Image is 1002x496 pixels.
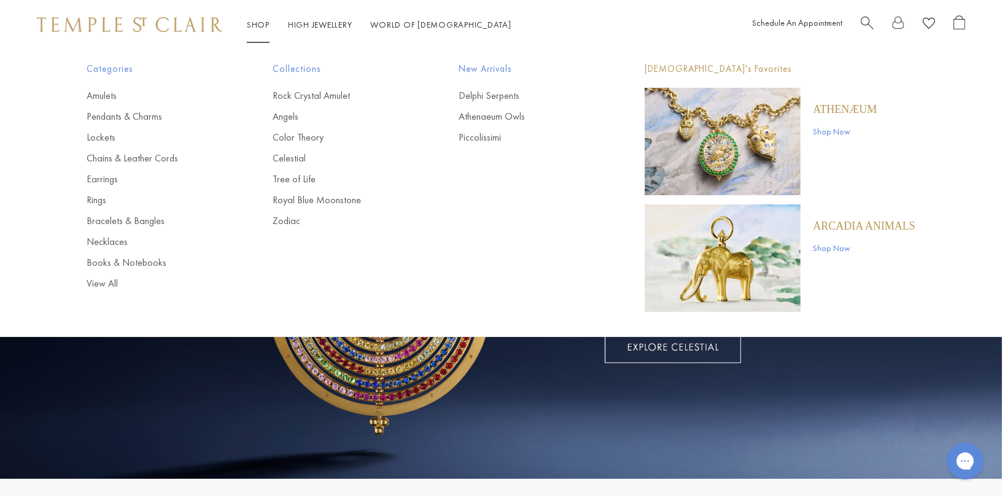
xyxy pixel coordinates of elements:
[645,61,915,77] p: [DEMOGRAPHIC_DATA]'s Favorites
[941,438,990,484] iframe: Gorgias live chat messenger
[37,17,222,32] img: Temple St. Clair
[813,125,877,138] a: Shop Now
[371,19,511,30] a: World of [DEMOGRAPHIC_DATA]World of [DEMOGRAPHIC_DATA]
[87,131,223,144] a: Lockets
[87,89,223,103] a: Amulets
[87,256,223,269] a: Books & Notebooks
[953,15,965,34] a: Open Shopping Bag
[288,19,352,30] a: High JewelleryHigh Jewellery
[87,172,223,186] a: Earrings
[273,214,410,228] a: Zodiac
[87,277,223,290] a: View All
[87,235,223,249] a: Necklaces
[459,131,596,144] a: Piccolissimi
[87,110,223,123] a: Pendants & Charms
[87,214,223,228] a: Bracelets & Bangles
[273,152,410,165] a: Celestial
[273,131,410,144] a: Color Theory
[752,17,842,28] a: Schedule An Appointment
[861,15,874,34] a: Search
[273,193,410,207] a: Royal Blue Moonstone
[273,172,410,186] a: Tree of Life
[87,152,223,165] a: Chains & Leather Cords
[273,89,410,103] a: Rock Crystal Amulet
[813,241,915,255] a: Shop Now
[247,17,511,33] nav: Main navigation
[87,61,223,77] span: Categories
[459,110,596,123] a: Athenaeum Owls
[273,110,410,123] a: Angels
[247,19,270,30] a: ShopShop
[813,219,915,233] a: ARCADIA ANIMALS
[459,89,596,103] a: Delphi Serpents
[87,193,223,207] a: Rings
[813,103,877,116] a: Athenæum
[923,15,935,34] a: View Wishlist
[273,61,410,77] span: Collections
[459,61,596,77] span: New Arrivals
